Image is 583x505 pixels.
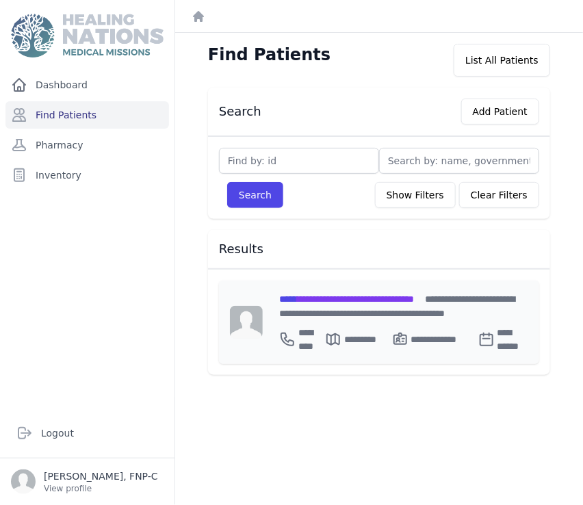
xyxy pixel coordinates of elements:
[227,182,283,208] button: Search
[208,44,331,66] h1: Find Patients
[375,182,456,208] button: Show Filters
[461,99,539,125] button: Add Patient
[230,306,263,339] img: person-242608b1a05df3501eefc295dc1bc67a.jpg
[11,469,164,494] a: [PERSON_NAME], FNP-C View profile
[5,71,169,99] a: Dashboard
[11,419,164,447] a: Logout
[44,469,158,483] p: [PERSON_NAME], FNP-C
[11,14,163,57] img: Medical Missions EMR
[454,44,550,77] div: List All Patients
[5,161,169,189] a: Inventory
[5,131,169,159] a: Pharmacy
[219,241,539,257] h3: Results
[219,103,261,120] h3: Search
[379,148,539,174] input: Search by: name, government id or phone
[459,182,539,208] button: Clear Filters
[44,483,158,494] p: View profile
[5,101,169,129] a: Find Patients
[219,148,379,174] input: Find by: id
